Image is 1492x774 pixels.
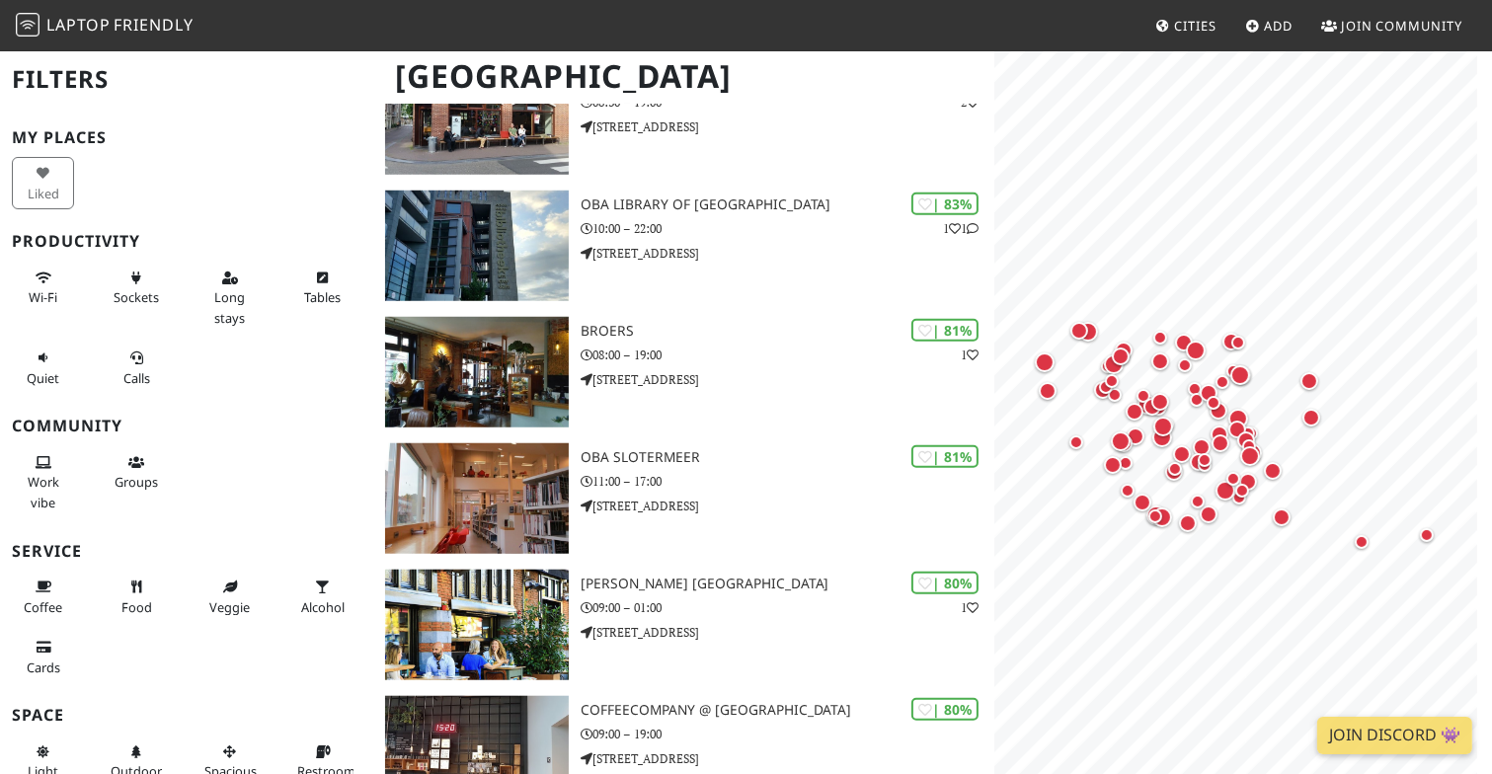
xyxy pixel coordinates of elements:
div: | 81% [911,445,979,468]
div: Map marker [1212,477,1239,504]
div: Map marker [1122,399,1147,425]
div: Map marker [1108,344,1134,369]
p: 08:00 – 19:00 [581,346,995,364]
h3: Broers [581,323,995,340]
button: Wi-Fi [12,262,74,314]
h3: Space [12,706,361,725]
button: Food [105,571,167,623]
div: Map marker [1064,430,1088,454]
div: Map marker [1196,380,1221,406]
div: Map marker [1206,398,1231,424]
p: 1 [961,598,979,617]
div: Map marker [1350,530,1374,554]
button: Cards [12,631,74,683]
div: Map marker [1175,510,1201,536]
div: Map marker [1090,377,1116,403]
h3: [PERSON_NAME] [GEOGRAPHIC_DATA] [581,576,995,592]
div: Map marker [1100,452,1126,478]
div: Map marker [1186,490,1210,513]
div: Map marker [1114,451,1138,475]
div: Map marker [1074,318,1102,346]
a: Cities [1147,8,1224,43]
div: Map marker [1202,391,1225,415]
button: Groups [105,446,167,499]
p: [STREET_ADDRESS] [581,623,995,642]
div: Map marker [1031,348,1059,376]
a: Join Community [1313,8,1470,43]
img: OBA Slotermeer [385,443,569,554]
h3: My Places [12,128,361,147]
div: Map marker [1139,394,1165,420]
button: Sockets [105,262,167,314]
div: Map marker [1147,348,1173,374]
span: Stable Wi-Fi [29,288,57,306]
h3: Productivity [12,232,361,251]
span: Power sockets [114,288,159,306]
a: OBA Slotermeer | 81% OBA Slotermeer 11:00 – 17:00 [STREET_ADDRESS] [373,443,995,554]
p: 10:00 – 22:00 [581,219,995,238]
div: | 80% [911,572,979,594]
div: Map marker [1189,434,1215,460]
div: Map marker [1096,354,1120,378]
h1: [GEOGRAPHIC_DATA] [379,49,991,104]
div: Map marker [1171,330,1197,355]
span: Video/audio calls [123,369,150,387]
span: Alcohol [301,598,345,616]
div: Map marker [1224,405,1252,432]
span: Long stays [214,288,245,326]
button: Calls [105,342,167,394]
div: Map marker [1100,350,1128,378]
span: Laptop [46,14,111,36]
h3: OBA Slotermeer [581,449,995,466]
div: Map marker [1148,503,1176,531]
button: Veggie [198,571,261,623]
div: Map marker [1107,427,1135,455]
img: Broers [385,317,569,427]
div: Map marker [1221,467,1245,491]
div: Map marker [1415,523,1439,547]
div: Map marker [1161,459,1187,485]
a: OBA library of Amsterdam | 83% 11 OBA library of [GEOGRAPHIC_DATA] 10:00 – 22:00 [STREET_ADDRESS] [373,191,995,301]
div: | 81% [911,319,979,342]
div: Map marker [1196,502,1221,527]
a: LaptopFriendly LaptopFriendly [16,9,194,43]
div: Map marker [1186,449,1212,475]
h2: Filters [12,49,361,110]
h3: OBA library of [GEOGRAPHIC_DATA] [581,196,995,213]
div: Map marker [1211,370,1234,394]
h3: Service [12,542,361,561]
div: Map marker [1236,442,1264,470]
div: Map marker [1035,378,1060,404]
div: Map marker [1066,318,1092,344]
span: Add [1265,17,1294,35]
div: Map marker [1227,486,1251,509]
p: 11:00 – 17:00 [581,472,995,491]
img: OBA library of Amsterdam [385,191,569,301]
span: Friendly [114,14,193,36]
span: Join Community [1341,17,1462,35]
div: Map marker [1260,458,1286,484]
div: Map marker [1182,337,1210,364]
div: Map marker [1193,448,1217,472]
span: Food [121,598,152,616]
div: Map marker [1183,377,1207,401]
p: 1 [961,346,979,364]
div: | 83% [911,193,979,215]
div: Map marker [1233,427,1259,453]
p: 09:00 – 01:00 [581,598,995,617]
div: Map marker [1221,359,1245,383]
div: Map marker [1208,430,1233,456]
div: Map marker [1142,502,1170,529]
div: Map marker [1132,384,1155,408]
span: Credit cards [27,658,60,676]
img: LaptopFriendly [16,13,39,37]
a: Caffee Oslo | 80% 1 [PERSON_NAME] [GEOGRAPHIC_DATA] 09:00 – 01:00 [STREET_ADDRESS] [373,570,995,680]
p: [STREET_ADDRESS] [581,370,995,389]
div: Map marker [1224,417,1250,442]
button: Quiet [12,342,74,394]
div: Map marker [1149,413,1177,440]
h3: coffeecompany @ [GEOGRAPHIC_DATA] [581,702,995,719]
div: Map marker [1218,329,1244,354]
span: Coffee [24,598,62,616]
div: Map marker [1193,453,1217,477]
